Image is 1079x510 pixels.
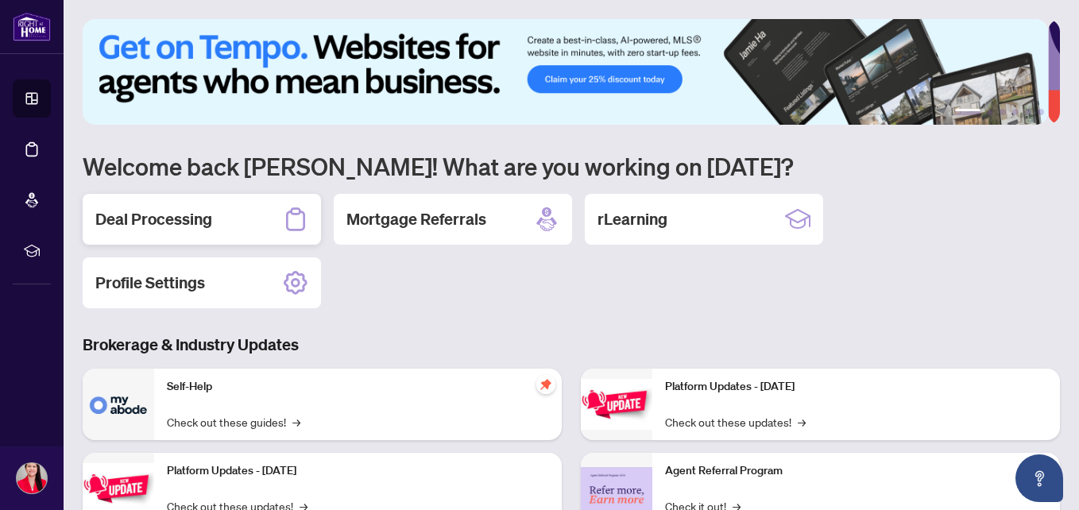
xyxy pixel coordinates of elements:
[598,208,667,230] h2: rLearning
[95,208,212,230] h2: Deal Processing
[17,463,47,493] img: Profile Icon
[167,378,549,396] p: Self-Help
[167,413,300,431] a: Check out these guides!→
[13,12,51,41] img: logo
[665,378,1047,396] p: Platform Updates - [DATE]
[987,109,993,115] button: 2
[1012,109,1019,115] button: 4
[581,379,652,429] img: Platform Updates - June 23, 2025
[1015,454,1063,502] button: Open asap
[536,375,555,394] span: pushpin
[346,208,486,230] h2: Mortgage Referrals
[167,462,549,480] p: Platform Updates - [DATE]
[83,19,1048,125] img: Slide 0
[1038,109,1044,115] button: 6
[665,462,1047,480] p: Agent Referral Program
[665,413,806,431] a: Check out these updates!→
[292,413,300,431] span: →
[83,334,1060,356] h3: Brokerage & Industry Updates
[83,151,1060,181] h1: Welcome back [PERSON_NAME]! What are you working on [DATE]?
[83,369,154,440] img: Self-Help
[798,413,806,431] span: →
[95,272,205,294] h2: Profile Settings
[1000,109,1006,115] button: 3
[1025,109,1031,115] button: 5
[955,109,980,115] button: 1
